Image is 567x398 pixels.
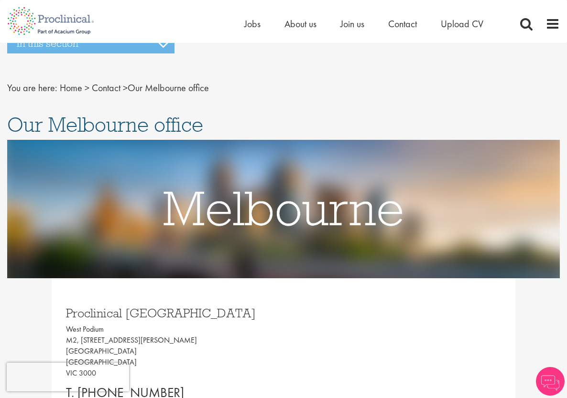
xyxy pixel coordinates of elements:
a: breadcrumb link to Home [60,82,82,94]
a: Upload CV [441,18,483,30]
img: Chatbot [536,367,565,396]
span: Our Melbourne office [7,112,203,137]
a: Jobs [244,18,261,30]
span: > [123,82,128,94]
a: Join us [340,18,364,30]
h3: In this section [7,33,174,53]
a: breadcrumb link to Contact [92,82,120,94]
h3: Proclinical [GEOGRAPHIC_DATA] [66,307,276,319]
iframe: reCAPTCHA [7,363,129,391]
span: > [85,82,89,94]
a: About us [284,18,316,30]
span: You are here: [7,82,57,94]
a: Contact [388,18,417,30]
span: Our Melbourne office [60,82,209,94]
p: West Podium M2, [STREET_ADDRESS][PERSON_NAME] [GEOGRAPHIC_DATA] [GEOGRAPHIC_DATA] VIC 3000 [66,324,276,378]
